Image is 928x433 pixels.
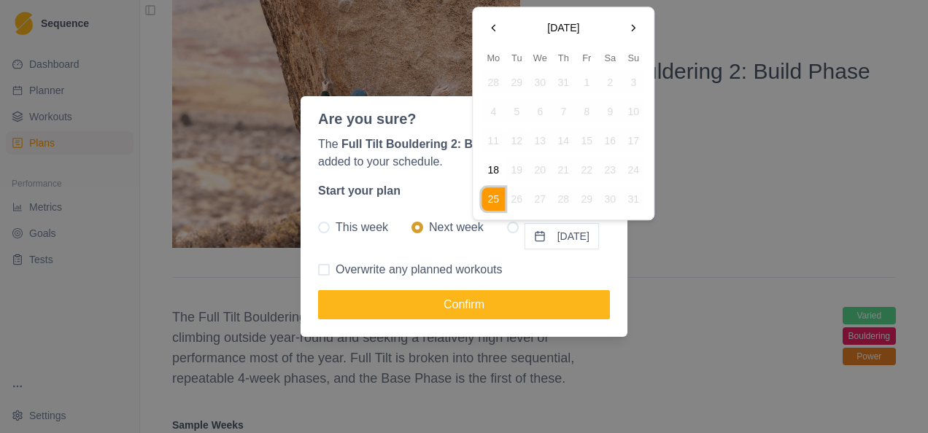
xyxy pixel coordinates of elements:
[482,159,505,182] button: Monday, August 18th, 2025
[429,219,484,236] span: Next week
[552,51,575,65] th: Thursday
[341,138,531,150] p: Full Tilt Bouldering 2: Build Phase
[301,96,627,130] header: Are you sure?
[301,130,627,337] div: The plan will be added to your schedule.
[598,51,622,65] th: Saturday
[505,51,528,65] th: Tuesday
[482,51,645,211] table: August 2025
[482,16,505,39] button: Go to the Previous Month
[482,51,505,65] th: Monday
[318,182,610,200] p: Start your plan
[622,16,645,39] button: Go to the Next Month
[525,223,599,249] button: Future week
[336,261,503,278] span: Overwrite any planned workouts
[622,51,645,65] th: Sunday
[528,51,552,65] th: Wednesday
[318,290,610,319] button: Confirm
[482,188,505,211] button: Monday, August 25th, 2025, selected
[575,51,598,65] th: Friday
[336,219,388,236] span: This week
